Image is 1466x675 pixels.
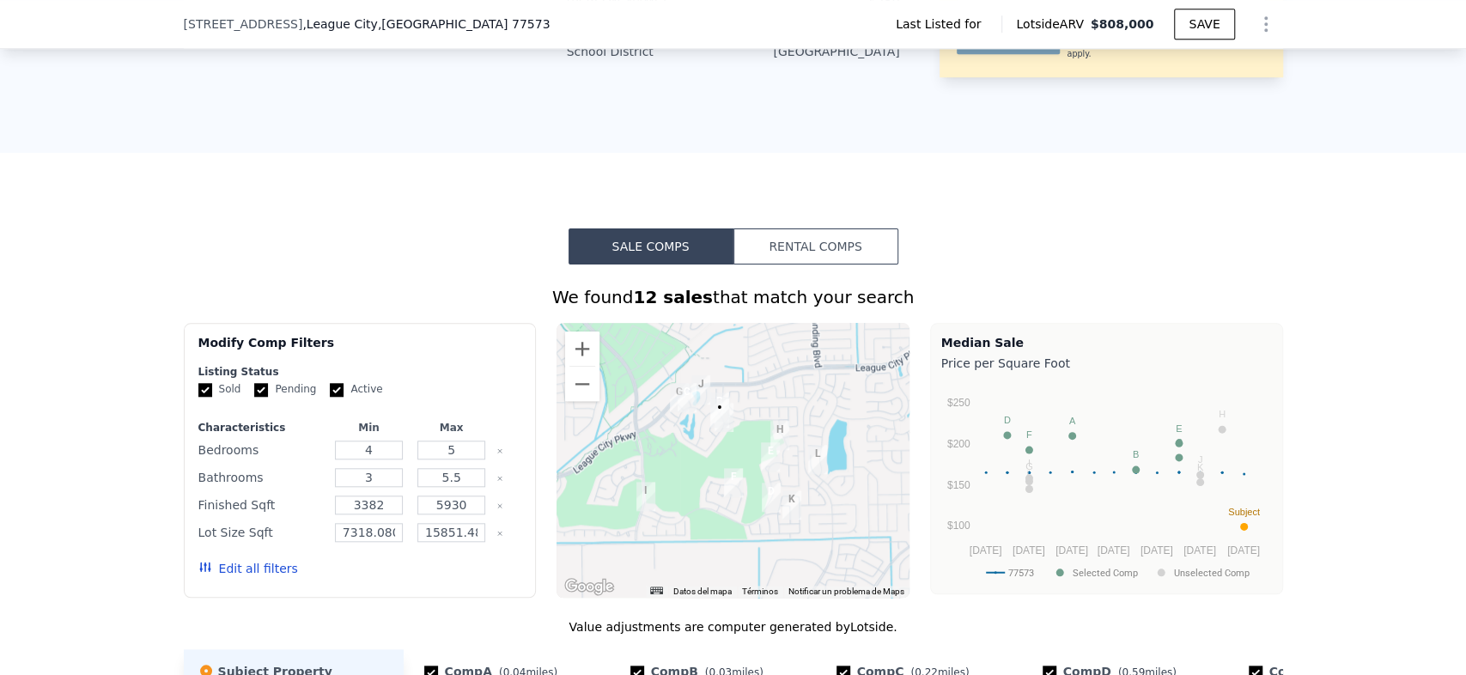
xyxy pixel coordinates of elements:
div: Bedrooms [198,438,325,462]
text: J [1197,454,1202,465]
div: Median Sale [941,334,1272,351]
div: Value adjustments are computer generated by Lotside . [184,618,1283,635]
label: Pending [254,382,316,397]
text: $250 [946,397,970,409]
div: 2706 Spring Canyon Dr [762,483,781,512]
text: $150 [946,478,970,490]
span: Lotside ARV [1016,15,1090,33]
a: Notificar un problema de Maps [788,587,904,596]
text: C [1175,437,1182,447]
text: [DATE] [1012,544,1044,556]
text: A [1068,416,1075,426]
svg: A chart. [941,375,1272,590]
text: [DATE] [1226,544,1259,556]
div: Modify Comp Filters [198,334,522,365]
text: Subject [1228,506,1260,516]
button: Clear [496,502,503,509]
div: Characteristics [198,421,325,435]
label: Active [330,382,382,397]
text: [DATE] [1140,544,1172,556]
button: Datos del mapa [673,586,732,598]
div: 2211 Bayou Cove Ln [710,398,729,428]
text: L [1026,469,1031,479]
text: H [1218,409,1225,419]
div: 2616 Holbrook Springs Ln [770,421,789,450]
text: $100 [946,520,970,532]
input: Pending [254,383,268,397]
div: 5213 Sandy Meadow Ln [636,482,655,511]
span: Last Listed for [896,15,988,33]
button: Reducir [565,367,599,401]
img: Google [561,575,617,598]
div: Price per Square Foot [941,351,1272,375]
text: I [1027,458,1030,468]
text: G [1025,461,1032,471]
text: K [1196,462,1203,472]
div: 2107 Windgate Ct [670,383,689,412]
text: Selected Comp [1073,567,1138,578]
div: 2316 Ashley Falls Ln [761,442,780,471]
text: [DATE] [1183,544,1215,556]
button: Sale Comps [569,228,733,265]
div: 2325 Vineyard Terrace Ln [782,490,801,520]
div: [GEOGRAPHIC_DATA] [733,43,900,60]
button: Ampliar [565,331,599,366]
button: Clear [496,447,503,454]
div: We found that match your search [184,285,1283,309]
div: Lot Size Sqft [198,520,325,544]
text: [DATE] [1097,544,1129,556]
button: Edit all filters [198,560,298,577]
div: 2207 Bayou Cove Ln [710,392,729,422]
div: 1603 Misty Glen Ln [724,468,743,497]
input: Sold [198,383,212,397]
div: School District [567,43,733,60]
button: Clear [496,475,503,482]
div: 4113 Ashland Creek Ln [678,383,697,412]
a: Términos (se abre en una nueva pestaña) [742,587,778,596]
span: , League City [302,15,550,33]
strong: 12 sales [633,287,713,307]
input: Active [330,383,344,397]
text: [DATE] [1055,544,1088,556]
div: Finished Sqft [198,493,325,517]
span: [STREET_ADDRESS] [184,15,303,33]
text: D [1003,415,1010,425]
text: F [1025,429,1031,440]
button: SAVE [1174,9,1234,40]
text: Unselected Comp [1174,567,1250,578]
span: , [GEOGRAPHIC_DATA] 77573 [378,17,551,31]
text: $200 [946,438,970,450]
div: Bathrooms [198,465,325,490]
a: Abre esta zona en Google Maps (se abre en una nueva ventana) [561,575,617,598]
button: Combinaciones de teclas [650,587,662,594]
text: 77573 [1008,567,1034,578]
text: [DATE] [969,544,1001,556]
div: Max [414,421,490,435]
button: Rental Comps [733,228,898,265]
button: Clear [496,530,503,537]
div: 2117 Quiet Falls Ln [691,375,710,404]
text: E [1176,423,1182,433]
div: Min [331,421,406,435]
div: 2198 Longspur Ln [808,445,827,474]
text: B [1132,449,1138,459]
span: $808,000 [1091,17,1154,31]
button: Show Options [1249,7,1283,41]
div: Listing Status [198,365,522,379]
label: Sold [198,382,241,397]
